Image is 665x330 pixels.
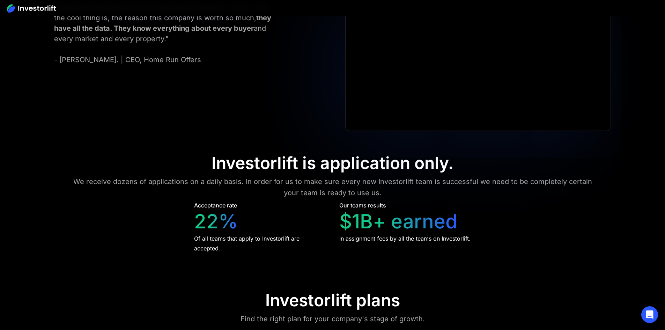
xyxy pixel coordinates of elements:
[339,234,471,243] div: In assignment fees by all the teams on Investorlift.
[54,2,282,65] div: "Investorlift sells three to five thousand properties a month. And the cool thing is, the reason ...
[194,201,237,210] div: Acceptance rate
[67,176,599,198] div: We receive dozens of applications on a daily basis. In order for us to make sure every new Invest...
[265,290,400,310] div: Investorlift plans
[339,201,386,210] div: Our teams results
[194,234,326,253] div: Of all teams that apply to Investorlift are accepted.
[54,14,271,32] strong: they have all the data. They know everything about every buyer
[339,210,458,233] div: $1B+ earned
[241,313,425,324] div: Find the right plan for your company's stage of growth.
[641,306,658,323] div: Open Intercom Messenger
[194,210,238,233] div: 22%
[212,153,453,173] div: Investorlift is application only.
